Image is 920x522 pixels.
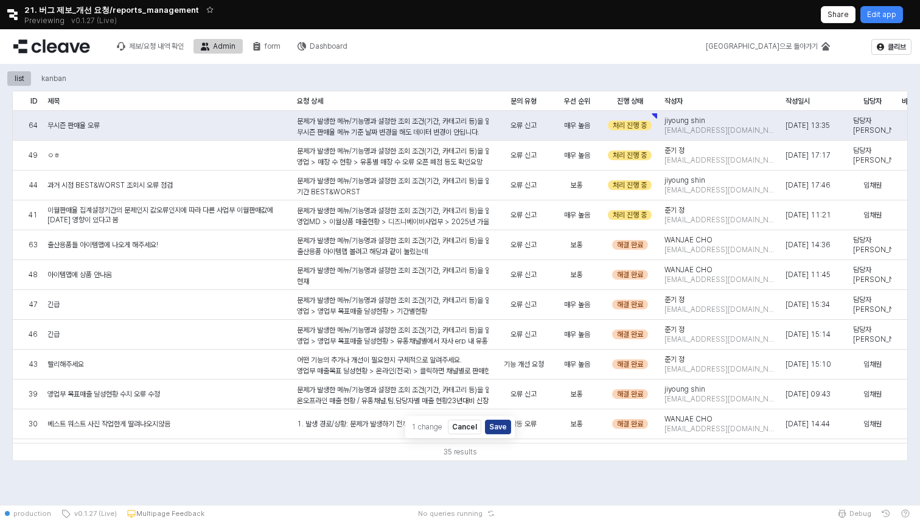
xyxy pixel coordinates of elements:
[664,334,776,344] span: [EMAIL_ADDRESS][DOMAIN_NAME]
[29,389,38,399] span: 39
[664,354,685,364] span: 준기 정
[47,359,84,369] span: 빨리해주세요
[664,185,776,195] span: [EMAIL_ADDRESS][DOMAIN_NAME]
[24,12,124,29] div: Previewing v0.1.27 (Live)
[571,389,583,399] span: 보통
[617,359,643,369] span: 해결 완료
[853,325,891,344] span: 담당자 [PERSON_NAME]
[511,300,537,309] span: 오류 신고
[409,421,444,433] span: 1 change
[664,245,776,255] span: [EMAIL_ADDRESS][DOMAIN_NAME]
[786,359,831,369] span: [DATE] 15:10
[786,300,830,309] span: [DATE] 15:34
[664,116,705,125] span: jiyoung shin
[47,419,170,429] span: 베스트 워스트 사진 작업한게 딸려나오지않음
[876,505,896,522] button: History
[71,509,117,518] span: v0.1.27 (Live)
[297,235,489,432] div: 문제가 발생한 메뉴/기능명과 설정한 조회 조건(기간, 카테고리 등)을 알려주세요. 구체적으로 어떤 수치나 현상이 잘못되었고, 왜 오류라고 생각하시는지 설명해주세요. 올바른 결...
[47,330,60,339] span: 긴급
[297,395,489,406] p: 온오프라인 매출 현황 / 유통채널,팀,담당자별 매출 현황
[297,265,489,494] div: 문제가 발생한 메뉴/기능명과 설정한 조회 조건(기간, 카테고리 등)을 알려주세요. 구체적으로 어떤 수치나 현상이 잘못되었고, 왜 오류라고 생각하시는지 설명해주세요. 올바른 결...
[863,359,882,369] span: 임채원
[571,419,583,429] span: 보통
[664,155,776,165] span: [EMAIL_ADDRESS][DOMAIN_NAME]
[853,295,891,314] span: 담당자 [PERSON_NAME]
[511,180,537,190] span: 오류 신고
[571,270,583,280] span: 보통
[193,39,243,54] button: Admin
[863,210,882,220] span: 임채원
[47,121,100,130] span: 무시즌 판매율 오류
[310,42,347,51] div: Dashboard
[297,306,489,317] p: 영업 > 영업부 목표매출 달성현황 > 기간별현황
[297,96,323,106] span: 요청 상세
[617,270,643,280] span: 해결 완료
[7,71,32,86] div: list
[297,216,489,227] p: 영업MD > 이월상품 매출현황 > 디즈니베이비사업부 > 2025년 가을이월 / 2025년 봄이월 판매율 값 오류
[29,150,38,160] span: 49
[664,305,776,314] span: [EMAIL_ADDRESS][DOMAIN_NAME]
[24,15,64,27] span: Previewing
[511,240,537,250] span: 오류 신고
[699,39,837,54] div: 메인으로 돌아가기
[564,96,590,106] span: 우선 순위
[47,270,112,280] span: 아이템맵에 상품 안나옴
[786,270,831,280] span: [DATE] 11:45
[29,210,38,220] span: 41
[245,39,288,54] button: form
[29,330,38,339] span: 46
[64,12,124,29] button: Releases and History
[29,419,38,429] span: 30
[664,175,705,185] span: jiyoung shin
[444,446,477,458] div: 35 results
[297,127,489,138] p: 무시즌 판매율 메뉴 기준 날짜 변경을 해도 데이터 변경이 안됩니다.
[786,96,810,106] span: 작성일시
[786,180,831,190] span: [DATE] 17:46
[297,116,489,266] div: 문제가 발생한 메뉴/기능명과 설정한 조회 조건(기간, 카테고리 등)을 알려주세요. 구체적으로 어떤 수치나 현상이 잘못되었고, 왜 오류라고 생각하시는지 설명해주세요. 올바른 결...
[786,121,830,130] span: [DATE] 13:35
[47,300,60,309] span: 긴급
[213,42,235,51] div: Admin
[664,364,776,374] span: [EMAIL_ADDRESS][DOMAIN_NAME]
[863,96,882,106] span: 담당자
[786,240,831,250] span: [DATE] 14:36
[297,157,489,168] p: 영업 > 매장 수 현황 > 유통별 매장 수 오류 오픈 폐점 등도 확인요망
[828,10,849,19] p: Share
[29,270,38,280] span: 48
[863,389,882,399] span: 임채원
[613,150,647,160] span: 처리 진행 중
[617,419,643,429] span: 해결 완료
[613,121,647,130] span: 처리 진행 중
[871,39,911,55] button: 클리브
[71,16,117,26] p: v0.1.27 (Live)
[664,384,705,394] span: jiyoung shin
[617,300,643,309] span: 해결 완료
[485,420,511,434] button: Save
[504,359,544,369] span: 기능 개선 요청
[41,71,66,86] div: kanban
[511,121,537,130] span: 오류 신고
[849,509,871,518] span: Debug
[832,505,876,522] button: Debug
[13,509,51,518] span: production
[297,365,489,376] p: 영업부 매출목표 달성현황 > 온라인(전국) > 클릭하면 채널별로 판매현황이 나와야하는데 아래와 같이 기존 통합매출만 보임
[297,175,489,499] div: 문제가 발생한 메뉴/기능명과 설정한 조회 조건(기간, 카테고리 등)을 알려주세요. 구체적으로 어떤 수치나 현상이 잘못되었고, 왜 오류라고 생각하시는지 설명해주세요. 올바른 결...
[511,96,537,106] span: 문의 유형
[129,42,184,51] div: 제보/요청 내역 확인
[47,150,60,160] span: ㅇㅎ
[564,300,590,309] span: 매우 높음
[511,389,537,399] span: 오류 신고
[860,6,903,23] button: Edit app
[664,215,776,225] span: [EMAIL_ADDRESS][DOMAIN_NAME]
[786,419,830,429] span: [DATE] 14:44
[564,150,590,160] span: 매우 높음
[853,146,891,165] span: 담당자 [PERSON_NAME]
[664,96,683,106] span: 작성자
[664,325,685,334] span: 준기 정
[863,180,882,190] span: 임채원
[297,146,489,369] div: 문제가 발생한 메뉴/기능명과 설정한 조회 조건(기간, 카테고리 등)을 알려주세요. 구체적으로 어떤 수치나 현상이 잘못되었고, 왜 오류라고 생각하시는지 설명해주세요. 올바른 결...
[34,71,74,86] div: kanban
[664,394,776,404] span: [EMAIL_ADDRESS][DOMAIN_NAME]
[664,235,713,245] span: WANJAE CHO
